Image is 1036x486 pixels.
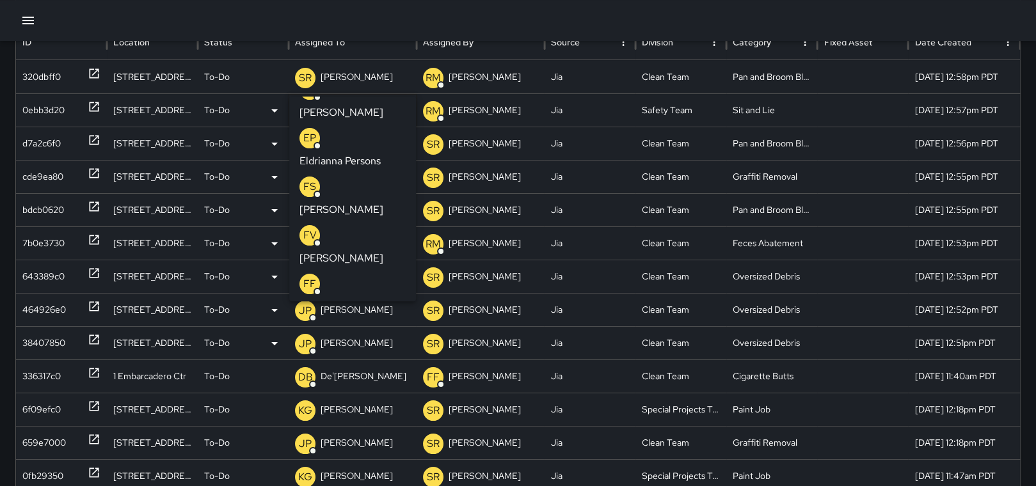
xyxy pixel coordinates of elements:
div: 592 Pacific Avenue [107,293,198,326]
p: DT [303,82,317,97]
div: Clean Team [635,160,726,193]
div: Clean Team [635,426,726,459]
div: Pan and Broom Block Faces [726,60,817,93]
p: To-Do [204,360,230,393]
div: 10/14/2025, 12:53pm PDT [908,226,1020,260]
div: Assigned To [295,36,345,48]
p: [PERSON_NAME] [449,94,521,127]
p: EP [303,130,316,146]
div: Jia [545,160,635,193]
div: 0ebb3d20 [22,94,65,127]
p: [PERSON_NAME] [321,327,393,359]
div: 7b0e3730 [22,227,65,260]
div: Jia [545,60,635,93]
p: SR [427,436,440,451]
div: Pan and Broom Block Faces [726,193,817,226]
p: To-Do [204,260,230,293]
p: [PERSON_NAME] [449,194,521,226]
p: To-Do [204,94,230,127]
button: Division column menu [705,33,723,51]
div: Assigned By [423,36,474,48]
div: Jia [545,293,635,326]
div: Clean Team [635,326,726,359]
p: De'[PERSON_NAME] [321,360,406,393]
p: SR [427,203,440,219]
p: [PERSON_NAME] [449,260,521,293]
div: 592 Pacific Avenue [107,326,198,359]
p: [PERSON_NAME] [449,227,521,260]
div: 10/14/2025, 12:56pm PDT [908,127,1020,160]
div: cde9ea80 [22,161,63,193]
div: Jia [545,393,635,426]
div: 1 Embarcadero Ctr [107,359,198,393]
p: To-Do [204,127,230,160]
p: RM [426,237,441,252]
div: Source [551,36,580,48]
div: Jia [545,193,635,226]
p: Eldrianna Persons [299,153,381,169]
div: Clean Team [635,127,726,160]
p: SR [427,137,440,152]
div: 559 Pacific Avenue [107,260,198,293]
div: 38407850 [22,327,65,359]
p: To-Do [204,294,230,326]
p: KG [298,469,312,485]
p: [PERSON_NAME] [299,299,383,315]
p: [PERSON_NAME] [449,360,521,393]
p: To-Do [204,427,230,459]
p: [PERSON_NAME] [321,294,393,326]
p: [PERSON_NAME] [299,105,383,120]
p: [PERSON_NAME] [321,61,393,93]
div: Jia [545,326,635,359]
p: [PERSON_NAME] [299,202,383,217]
p: [PERSON_NAME] [449,127,521,160]
div: ID [22,36,31,48]
div: 729 Sansome Street [107,160,198,193]
div: 10/14/2025, 12:52pm PDT [908,293,1020,326]
button: Source column menu [614,33,632,51]
div: 10/13/2025, 12:18pm PDT [908,426,1020,459]
div: 701 Sansome Street [107,127,198,160]
div: Date Created [914,36,971,48]
div: Special Projects Team [635,393,726,426]
button: Date Created column menu [999,33,1017,51]
p: JP [299,303,312,318]
div: Graffiti Removal [726,160,817,193]
div: 464926e0 [22,294,66,326]
div: 564 Pacific Avenue [107,226,198,260]
p: DB [298,370,313,385]
div: Division [642,36,673,48]
div: Jia [545,127,635,160]
div: 659e7000 [22,427,66,459]
div: 10/14/2025, 12:51pm PDT [908,326,1020,359]
p: JP [299,436,312,451]
div: Jia [545,426,635,459]
div: Clean Team [635,60,726,93]
p: SR [427,469,440,485]
p: FV [303,228,317,243]
div: Feces Abatement [726,226,817,260]
div: 10/14/2025, 12:55pm PDT [908,160,1020,193]
p: RM [426,104,441,119]
p: FF [303,276,316,292]
div: 336317c0 [22,360,61,393]
div: Safety Team [635,93,726,127]
p: [PERSON_NAME] [321,393,393,426]
p: FS [303,179,316,194]
div: 643389c0 [22,260,65,293]
div: Clean Team [635,193,726,226]
div: 6f09efc0 [22,393,61,426]
div: Pan and Broom Block Faces [726,127,817,160]
div: Status [204,36,232,48]
div: 10/14/2025, 12:55pm PDT [908,193,1020,226]
p: To-Do [204,61,230,93]
div: Clean Team [635,226,726,260]
div: d7a2c6f0 [22,127,61,160]
p: To-Do [204,327,230,359]
p: SR [299,70,312,86]
div: 10/14/2025, 12:58pm PDT [908,60,1020,93]
div: Jia [545,93,635,127]
div: Graffiti Removal [726,426,817,459]
div: 755 Sansome Street [107,193,198,226]
button: Category column menu [796,33,814,51]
